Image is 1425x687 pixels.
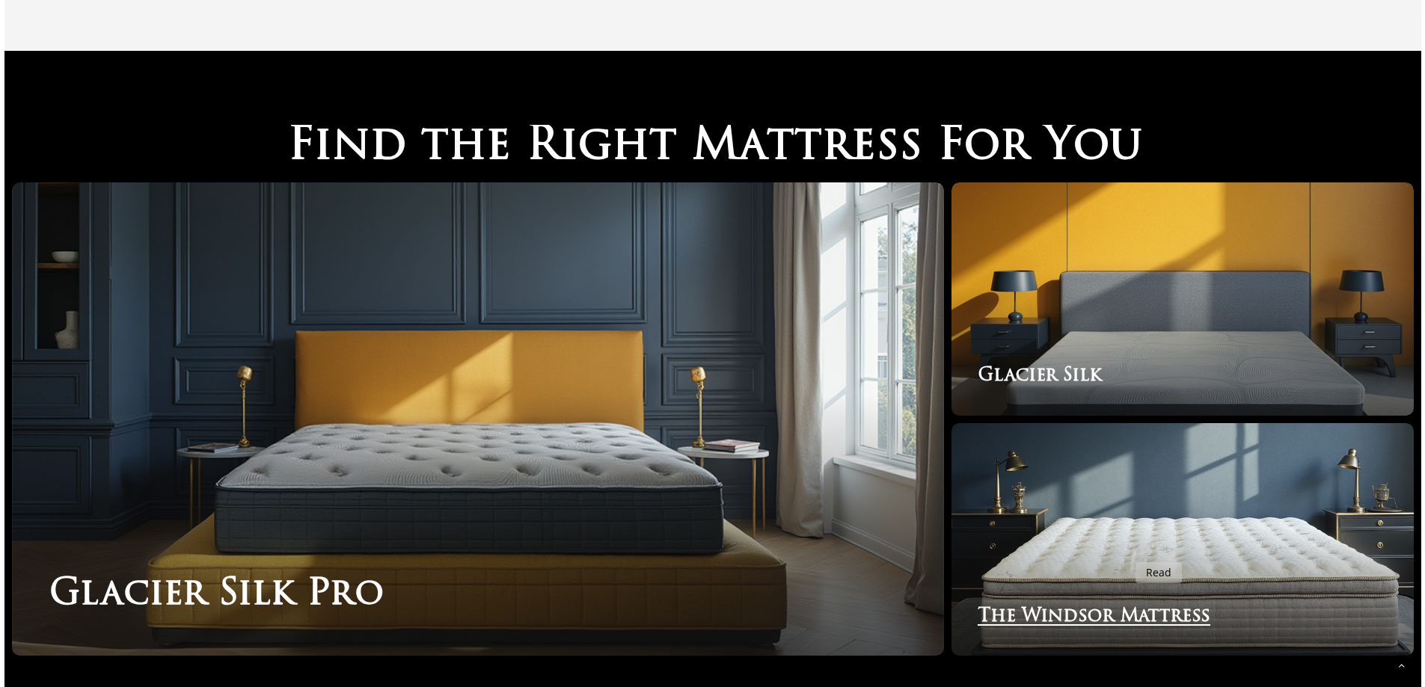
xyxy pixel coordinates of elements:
[851,125,876,170] span: e
[794,125,822,170] span: t
[964,125,1000,170] span: o
[314,125,332,170] span: i
[739,125,767,170] span: a
[287,125,314,170] span: F
[486,125,511,170] span: e
[1109,125,1142,170] span: u
[692,125,739,170] span: M
[612,125,649,170] span: h
[822,125,851,170] span: r
[876,125,899,170] span: s
[560,125,578,170] span: i
[767,125,794,170] span: t
[421,125,449,170] span: t
[287,125,1142,170] h2: Find the Right Mattress For You
[1000,125,1029,170] span: r
[649,125,677,170] span: t
[937,125,964,170] span: F
[1073,125,1109,170] span: o
[449,125,486,170] span: h
[1391,655,1412,677] a: Back to top
[1044,125,1073,170] span: Y
[526,125,560,170] span: R
[578,125,612,170] span: g
[899,125,922,170] span: s
[332,125,370,170] span: n
[370,125,406,170] span: d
